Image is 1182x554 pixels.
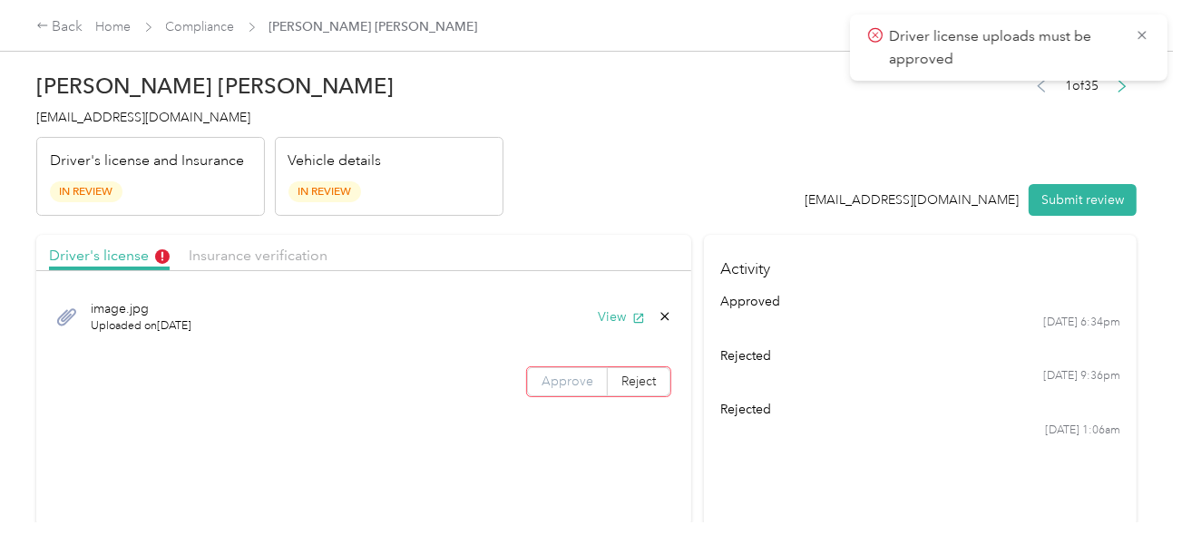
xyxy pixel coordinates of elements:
div: rejected [720,346,1121,365]
div: rejected [720,400,1121,419]
span: In Review [50,181,122,202]
span: In Review [288,181,361,202]
p: Vehicle details [288,151,382,172]
time: [DATE] 6:34pm [1043,315,1120,331]
span: 1 of 35 [1065,76,1099,95]
span: Insurance verification [189,247,327,264]
span: Approve [542,374,593,389]
div: approved [720,292,1121,311]
button: View [598,307,645,326]
div: Back [36,16,83,38]
span: Reject [621,374,656,389]
time: [DATE] 1:06am [1045,423,1120,439]
span: [EMAIL_ADDRESS][DOMAIN_NAME] [36,110,250,125]
span: [PERSON_NAME] [PERSON_NAME] [269,17,478,36]
span: image.jpg [91,299,191,318]
iframe: Everlance-gr Chat Button Frame [1080,452,1182,554]
a: Compliance [166,19,235,34]
h4: Activity [704,235,1137,292]
span: Driver's license [49,247,170,264]
div: [EMAIL_ADDRESS][DOMAIN_NAME] [806,190,1020,209]
button: Submit review [1029,184,1137,216]
a: Home [96,19,132,34]
p: Driver's license and Insurance [50,151,244,172]
span: Uploaded on [DATE] [91,318,191,335]
time: [DATE] 9:36pm [1043,368,1120,384]
p: Driver license uploads must be approved [889,25,1121,70]
h2: [PERSON_NAME] [PERSON_NAME] [36,73,503,99]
